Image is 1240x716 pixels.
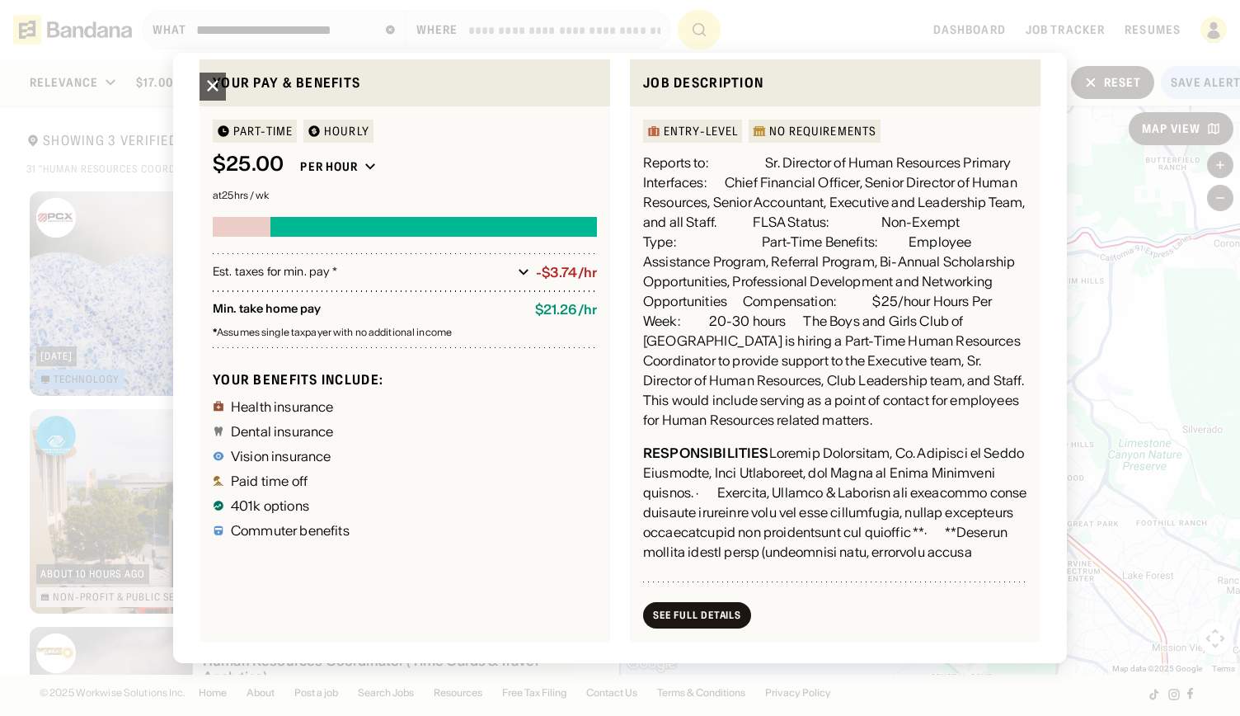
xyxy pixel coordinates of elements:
[213,302,522,318] div: Min. take home pay
[233,125,293,137] div: Part-time
[324,125,369,137] div: HOURLY
[231,524,350,537] div: Commuter benefits
[643,153,1027,430] div: Reports to: Sr. Director of Human Resources Primary Interfaces: Chief Financial Officer, Senior D...
[643,73,1027,93] div: Job Description
[769,125,876,137] div: No Requirements
[653,610,741,620] div: See Full Details
[213,73,597,93] div: Your pay & benefits
[231,474,308,488] div: Paid time off
[535,302,597,318] div: $ 21.26 / hr
[231,400,334,413] div: Health insurance
[231,425,334,438] div: Dental insurance
[231,499,309,512] div: 401k options
[231,450,331,463] div: Vision insurance
[213,153,284,177] div: $ 25.00
[213,264,511,280] div: Est. taxes for min. pay *
[300,159,358,174] div: Per hour
[200,662,397,705] div: See 250,000+ other jobs
[213,371,597,389] div: Your benefits include:
[536,265,597,280] div: -$3.74/hr
[213,327,597,337] div: Assumes single taxpayer with no additional income
[664,125,738,137] div: Entry-Level
[643,445,769,461] div: RESPONSIBILITIES
[213,191,597,200] div: at 25 hrs / wk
